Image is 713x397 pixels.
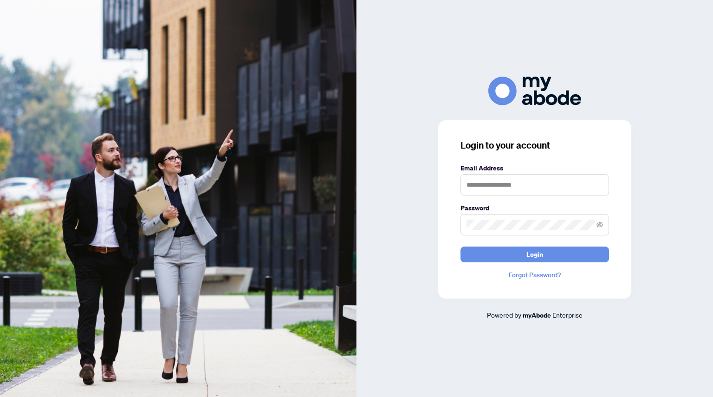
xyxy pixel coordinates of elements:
button: Login [460,247,609,262]
a: Forgot Password? [460,270,609,280]
label: Email Address [460,163,609,173]
img: ma-logo [488,77,581,105]
span: eye-invisible [596,221,603,228]
h3: Login to your account [460,139,609,152]
span: Enterprise [552,311,583,319]
label: Password [460,203,609,213]
a: myAbode [523,310,551,320]
span: Login [526,247,543,262]
span: Powered by [487,311,521,319]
